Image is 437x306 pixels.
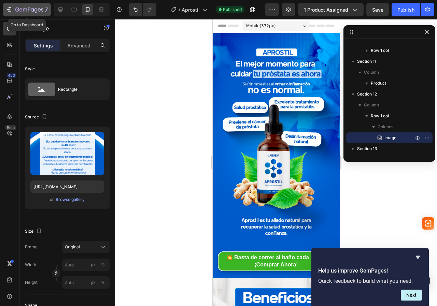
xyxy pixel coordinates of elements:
[371,113,389,119] span: Row 1 col
[318,253,422,301] div: Help us improve GemPages!
[62,276,110,289] input: px%
[67,42,90,49] p: Advanced
[89,278,97,287] button: %
[25,66,35,72] div: Style
[25,262,36,268] label: Width
[371,47,389,54] span: Row 1 col
[6,73,16,78] div: 450
[213,19,340,306] iframe: Design area
[56,196,85,203] div: Browse gallery
[298,3,364,16] button: 1 product assigned
[30,180,104,193] input: https://example.com/image.jpg
[371,80,386,87] span: Product
[182,6,200,13] span: Aprostil
[58,82,100,97] div: Rectangle
[50,195,54,204] span: or
[384,134,396,141] span: Image
[392,3,420,16] button: Publish
[401,290,422,301] button: Next question
[3,3,51,16] button: 7
[62,259,110,271] input: px%
[5,125,16,130] div: Beta
[364,102,379,108] span: Column
[25,227,43,236] div: Size
[25,113,48,122] div: Source
[366,3,389,16] button: Save
[318,267,422,275] h2: Help us improve GemPages!
[179,6,180,13] span: /
[304,6,348,13] span: 1 product assigned
[357,91,377,98] span: Section 12
[101,262,105,268] div: %
[223,6,242,13] span: Published
[89,261,97,269] button: %
[99,261,107,269] button: px
[99,278,107,287] button: px
[129,3,156,16] div: Undo/Redo
[91,279,96,286] div: px
[318,278,422,284] p: Quick feedback to build what you need.
[101,279,105,286] div: %
[62,241,110,253] button: Original
[25,279,38,286] label: Height
[397,6,414,13] div: Publish
[34,42,53,49] p: Settings
[45,5,48,14] p: 7
[364,69,379,76] span: Column
[30,132,104,175] img: preview-image
[25,244,38,250] label: Frame
[372,7,383,13] span: Save
[357,58,376,65] span: Section 11
[33,24,91,32] p: Image
[378,123,393,130] span: Column
[91,262,96,268] div: px
[55,196,85,203] button: Browse gallery
[65,244,80,250] span: Original
[357,145,377,152] span: Section 13
[414,253,422,261] button: Hide survey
